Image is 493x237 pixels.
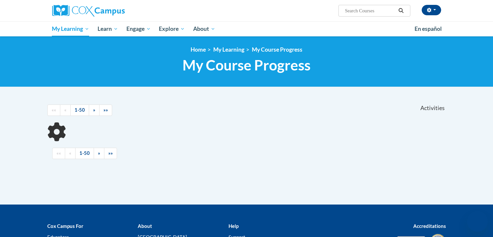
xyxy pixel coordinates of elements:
b: About [138,223,152,229]
input: Search Courses [344,7,396,15]
a: Cox Campus [52,5,175,17]
div: Main menu [42,21,451,36]
a: End [99,105,112,116]
a: Previous [65,148,76,159]
a: Learn [93,21,122,36]
span: My Course Progress [182,56,311,74]
span: « [69,150,71,156]
span: « [64,107,66,113]
b: Cox Campus For [47,223,83,229]
span: » [93,107,95,113]
img: Cox Campus [52,5,125,17]
a: Explore [155,21,189,36]
button: Account Settings [422,5,441,15]
a: Engage [122,21,155,36]
a: 1-50 [75,148,94,159]
span: About [193,25,215,33]
span: Explore [159,25,185,33]
a: Begining [52,148,65,159]
span: Activities [420,105,445,112]
span: » [98,150,100,156]
a: My Course Progress [252,46,302,53]
a: Next [94,148,104,159]
span: «« [56,150,61,156]
span: En español [415,25,442,32]
span: »» [108,150,113,156]
span: Engage [126,25,151,33]
span: »» [103,107,108,113]
b: Accreditations [413,223,446,229]
a: Next [89,105,100,116]
a: My Learning [213,46,244,53]
a: My Learning [48,21,94,36]
span: My Learning [52,25,89,33]
a: Previous [60,105,71,116]
b: Help [229,223,239,229]
span: «« [52,107,56,113]
iframe: Button to launch messaging window [467,211,488,232]
a: About [189,21,219,36]
a: Begining [47,105,60,116]
a: End [104,148,117,159]
span: Learn [98,25,118,33]
a: Home [191,46,206,53]
a: En español [410,22,446,36]
button: Search [396,7,406,15]
a: 1-50 [70,105,89,116]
